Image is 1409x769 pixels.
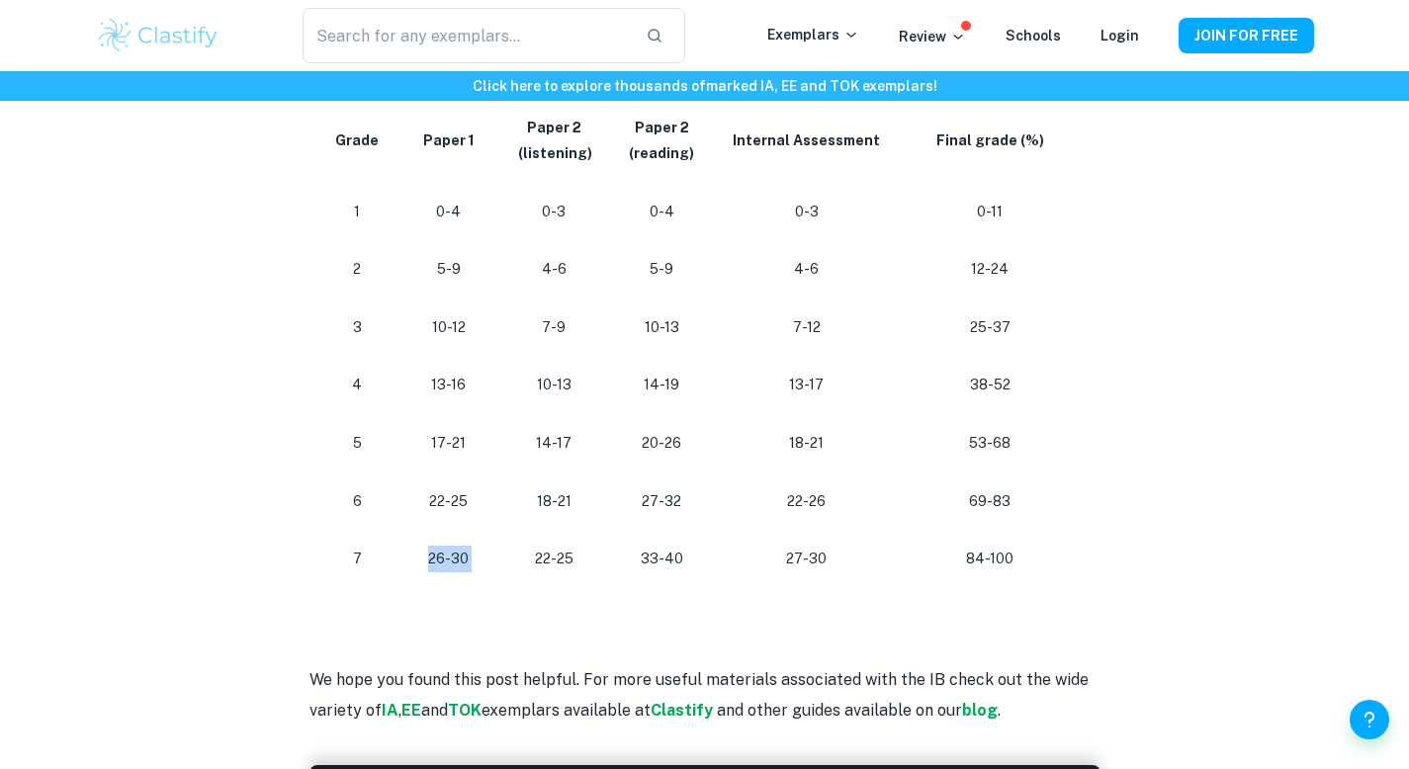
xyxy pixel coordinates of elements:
[96,16,221,55] img: Clastify logo
[914,430,1066,457] p: 53-68
[515,120,592,162] strong: Paper 2 (listening)
[914,314,1066,341] p: 25-37
[515,372,592,398] p: 10-13
[914,488,1066,515] p: 69-83
[413,546,484,572] p: 26-30
[333,314,382,341] p: 3
[914,199,1066,225] p: 0-11
[731,256,882,283] p: 4-6
[624,430,699,457] p: 20-26
[1006,28,1061,43] a: Schools
[413,256,484,283] p: 5-9
[733,132,880,148] strong: Internal Assessment
[624,372,699,398] p: 14-19
[731,546,882,572] p: 27-30
[382,701,398,720] a: IA
[413,199,484,225] p: 0-4
[962,701,998,720] a: blog
[624,314,699,341] p: 10-13
[515,256,592,283] p: 4-6
[413,314,484,341] p: 10-12
[333,256,382,283] p: 2
[914,372,1066,398] p: 38-52
[651,701,717,720] a: Clastify
[309,665,1101,726] p: We hope you found this post helpful. For more useful materials associated with the IB check out t...
[914,546,1066,572] p: 84-100
[515,430,592,457] p: 14-17
[1179,18,1314,53] button: JOIN FOR FREE
[333,546,382,572] p: 7
[914,256,1066,283] p: 12-24
[1350,700,1389,739] button: Help and Feedback
[4,75,1405,97] h6: Click here to explore thousands of marked IA, EE and TOK exemplars !
[448,701,482,720] a: TOK
[333,372,382,398] p: 4
[624,488,699,515] p: 27-32
[515,314,592,341] p: 7-9
[624,199,699,225] p: 0-4
[731,199,882,225] p: 0-3
[413,372,484,398] p: 13-16
[401,701,421,720] a: EE
[936,132,1044,148] strong: Final grade (%)
[731,488,882,515] p: 22-26
[333,199,382,225] p: 1
[629,120,694,162] strong: Paper 2 (reading)
[731,372,882,398] p: 13-17
[515,546,592,572] p: 22-25
[423,132,475,148] strong: Paper 1
[333,488,382,515] p: 6
[651,701,713,720] strong: Clastify
[413,430,484,457] p: 17-21
[303,8,629,63] input: Search for any exemplars...
[731,430,882,457] p: 18-21
[767,24,859,45] p: Exemplars
[335,132,379,148] strong: Grade
[515,199,592,225] p: 0-3
[413,488,484,515] p: 22-25
[515,488,592,515] p: 18-21
[624,256,699,283] p: 5-9
[731,314,882,341] p: 7-12
[333,430,382,457] p: 5
[624,546,699,572] p: 33-40
[1101,28,1139,43] a: Login
[899,26,966,47] p: Review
